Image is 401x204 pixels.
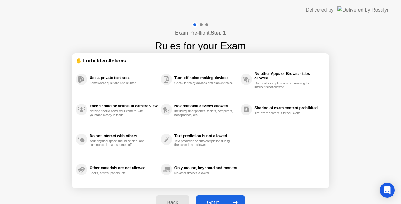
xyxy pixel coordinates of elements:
[174,139,234,147] div: Text prediction or auto-completion during the exam is not allowed
[254,72,322,80] div: No other Apps or Browser tabs allowed
[174,134,237,138] div: Text prediction is not allowed
[254,111,314,115] div: The exam content is for you alone
[175,29,226,37] h4: Exam Pre-flight:
[306,6,334,14] div: Delivered by
[90,81,149,85] div: Somewhere quiet and undisturbed
[254,106,322,110] div: Sharing of exam content prohibited
[90,171,149,175] div: Books, scripts, papers, etc
[337,6,390,13] img: Delivered by Rosalyn
[211,30,226,35] b: Step 1
[76,57,325,64] div: ✋ Forbidden Actions
[174,171,234,175] div: No other devices allowed
[90,76,158,80] div: Use a private test area
[380,183,395,198] div: Open Intercom Messenger
[174,81,234,85] div: Check for noisy devices and ambient noise
[174,104,237,108] div: No additional devices allowed
[90,139,149,147] div: Your physical space should be clear and communication apps turned off
[254,82,314,89] div: Use of other applications or browsing the internet is not allowed
[174,166,237,170] div: Only mouse, keyboard and monitor
[155,38,246,53] h1: Rules for your Exam
[90,104,158,108] div: Face should be visible in camera view
[90,110,149,117] div: Nothing should cover your camera, with your face clearly in focus
[174,76,237,80] div: Turn off noise-making devices
[90,166,158,170] div: Other materials are not allowed
[174,110,234,117] div: Including smartphones, tablets, computers, headphones, etc.
[90,134,158,138] div: Do not interact with others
